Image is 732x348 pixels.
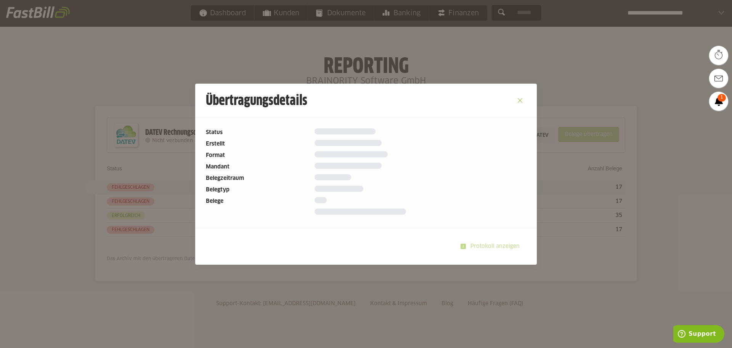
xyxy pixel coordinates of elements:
[206,151,308,160] dt: Format
[206,197,308,206] dt: Belege
[673,325,724,344] iframe: Öffnet ein Widget, in dem Sie weitere Informationen finden
[709,92,728,111] a: 1
[206,174,308,183] dt: Belegzeitraum
[206,140,308,148] dt: Erstellt
[206,128,308,137] dt: Status
[206,163,308,171] dt: Mandant
[206,186,308,194] dt: Belegtyp
[456,239,526,254] sl-button: Protokoll anzeigen
[718,94,726,102] span: 1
